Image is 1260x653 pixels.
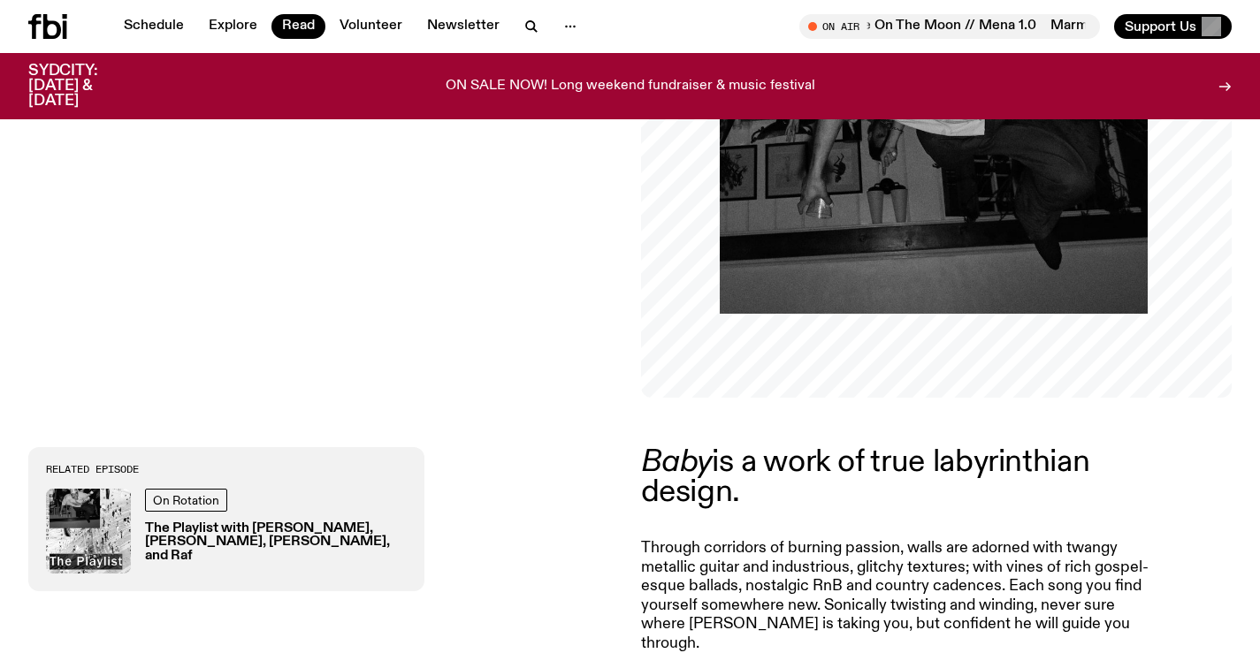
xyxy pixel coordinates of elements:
span: Support Us [1125,19,1196,34]
h3: SYDCITY: [DATE] & [DATE] [28,64,141,109]
p: ON SALE NOW! Long weekend fundraiser & music festival [446,79,815,95]
p: is a work of true labyrinthian design. [641,447,1150,507]
a: Read [271,14,325,39]
h3: The Playlist with [PERSON_NAME], [PERSON_NAME], [PERSON_NAME], and Raf [145,522,407,563]
button: Support Us [1114,14,1232,39]
h3: Related Episode [46,465,407,475]
a: Explore [198,14,268,39]
a: Newsletter [416,14,510,39]
a: Volunteer [329,14,413,39]
a: Schedule [113,14,195,39]
a: On RotationThe Playlist with [PERSON_NAME], [PERSON_NAME], [PERSON_NAME], and Raf [46,489,407,573]
button: On AirMarmalade On The Moon // Mena 1.0Marmalade On The Moon // Mena 1.0 [799,14,1100,39]
em: Baby [641,446,713,478]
